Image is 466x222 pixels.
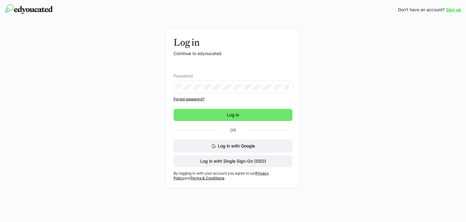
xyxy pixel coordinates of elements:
[174,139,292,153] button: Log in with Google
[174,97,292,102] a: Forgot password?
[5,4,53,14] img: edyoucated
[191,176,224,180] a: Terms & Conditions
[174,171,292,181] p: By logging in with your account you agree to our and .
[218,143,255,148] span: Log in with Google
[226,112,240,118] span: Log in
[174,109,292,121] button: Log in
[174,155,292,167] button: Log in with Single Sign-On (SSO)
[174,171,269,180] a: Privacy Policy
[446,7,461,13] a: Sign up
[174,36,292,48] h3: Log in
[174,74,193,78] span: Password
[199,158,267,164] span: Log in with Single Sign-On (SSO)
[174,50,292,57] p: Continue to edyoucated
[398,7,445,13] span: Don't have an account?
[218,126,248,134] p: Or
